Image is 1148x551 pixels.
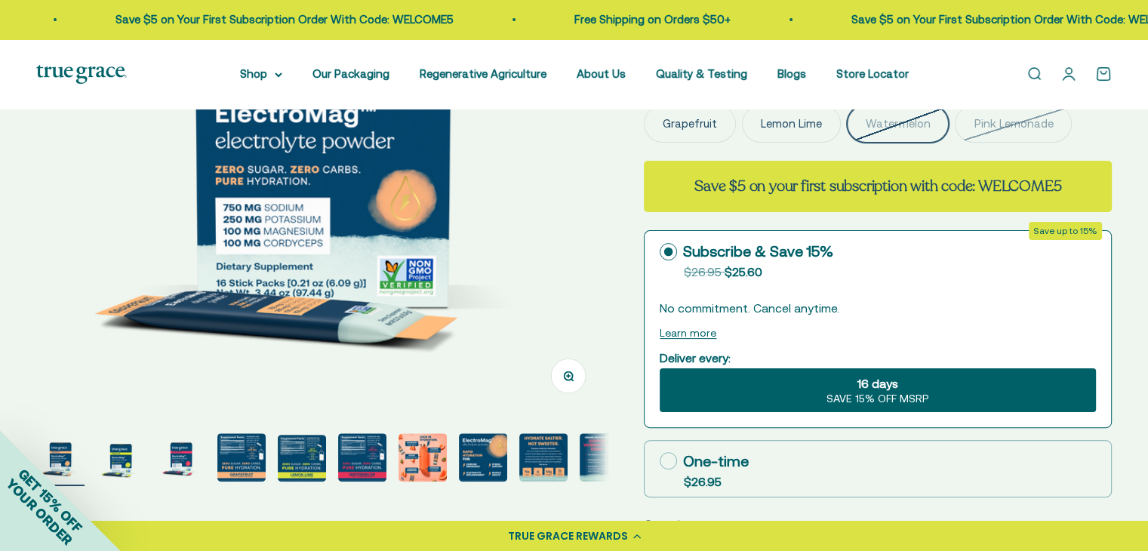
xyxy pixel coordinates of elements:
img: ElectroMag™ [97,433,145,482]
button: Go to item 3 [157,433,205,486]
a: Store Locator [836,67,909,80]
img: ElectroMag™ [338,433,386,482]
img: Everyone needs true hydration. From your extreme athletes to you weekend warriors, ElectroMag giv... [519,433,568,482]
button: Go to item 2 [97,433,145,486]
img: 750 mg sodium for fluid balance and cellular communication.* 250 mg potassium supports blood pres... [217,433,266,482]
button: Go to item 9 [519,433,568,486]
button: Go to item 6 [338,433,386,486]
a: Quality & Testing [656,67,747,80]
button: Go to item 5 [278,435,326,486]
span: GET 15% OFF [15,465,85,535]
a: Regenerative Agriculture [420,67,546,80]
button: Go to item 8 [459,433,507,486]
img: ElectroMag™ [157,433,205,482]
a: About Us [577,67,626,80]
img: ElectroMag™ [580,433,628,482]
label: Quantity: [644,516,693,534]
strong: Save $5 on your first subscription with code: WELCOME5 [694,176,1061,196]
span: YOUR ORDER [3,476,75,548]
a: Blogs [777,67,806,80]
a: Free Shipping on Orders $50+ [569,13,725,26]
summary: Shop [240,65,282,83]
a: Our Packaging [312,67,389,80]
img: ElectroMag™ [278,435,326,482]
button: Go to item 4 [217,433,266,486]
p: Save $5 on Your First Subscription Order With Code: WELCOME5 [110,11,448,29]
div: TRUE GRACE REWARDS [508,528,628,544]
button: Go to item 7 [399,433,447,486]
img: Rapid Hydration For: - Exercise endurance* - Stress support* - Electrolyte replenishment* - Muscl... [459,433,507,482]
img: Magnesium for heart health and stress support* Chloride to support pH balance and oxygen flow* So... [399,433,447,482]
button: Go to item 10 [580,433,628,486]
